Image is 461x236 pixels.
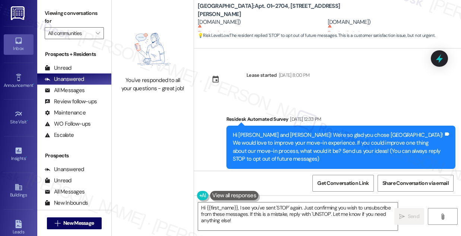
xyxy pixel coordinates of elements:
[96,30,100,36] i: 
[399,214,405,220] i: 
[440,214,445,220] i: 
[45,75,84,83] div: Unanswered
[317,179,369,187] span: Get Conversation Link
[37,50,111,58] div: Prospects + Residents
[4,108,34,128] a: Site Visit •
[45,177,71,185] div: Unread
[45,98,97,106] div: Review follow-ups
[198,32,229,38] strong: 💡 Risk Level: Low
[45,120,90,128] div: WO Follow-ups
[198,2,347,18] b: [GEOGRAPHIC_DATA]: Apt. 01~2704, [STREET_ADDRESS][PERSON_NAME]
[63,219,94,227] span: New Message
[382,179,449,187] span: Share Conversation via email
[37,152,111,160] div: Prospects
[277,71,310,79] div: [DATE] 8:00 PM
[198,32,435,40] span: : The resident replied 'STOP' to opt out of future messages. This is a customer satisfaction issu...
[45,109,86,117] div: Maintenance
[394,208,424,225] button: Send
[198,202,398,230] textarea: Hi {{first_name}}, I see you've sent 'STOP' again. Just confirming you wish to unsubscribe from t...
[27,118,28,123] span: •
[11,6,26,20] img: ResiDesk Logo
[48,27,92,39] input: All communities
[226,169,455,180] div: Tagged as:
[47,217,102,229] button: New Message
[121,26,184,73] img: empty-state
[198,24,248,35] sup: Cannot receive text messages
[328,24,378,35] sup: Cannot receive text messages
[312,175,373,192] button: Get Conversation Link
[55,220,60,226] i: 
[233,131,443,163] div: Hi [PERSON_NAME] and [PERSON_NAME]! We're so glad you chose [GEOGRAPHIC_DATA]! We would love to i...
[378,175,454,192] button: Share Conversation via email
[4,34,34,54] a: Inbox
[408,213,419,220] span: Send
[45,64,71,72] div: Unread
[45,86,85,94] div: All Messages
[328,10,456,26] div: [PERSON_NAME]. ([EMAIL_ADDRESS][DOMAIN_NAME])
[45,188,85,196] div: All Messages
[33,82,34,87] span: •
[45,7,104,27] label: Viewing conversations for
[288,115,321,123] div: [DATE] 12:33 PM
[226,115,455,126] div: Residesk Automated Survey
[120,76,185,92] div: You've responded to all your questions - great job!
[4,181,34,201] a: Buildings
[45,166,84,173] div: Unanswered
[198,10,326,26] div: [PERSON_NAME]. ([EMAIL_ADDRESS][DOMAIN_NAME])
[45,199,88,207] div: New Inbounds
[247,71,277,79] div: Lease started
[4,144,34,164] a: Insights •
[26,155,27,160] span: •
[45,131,74,139] div: Escalate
